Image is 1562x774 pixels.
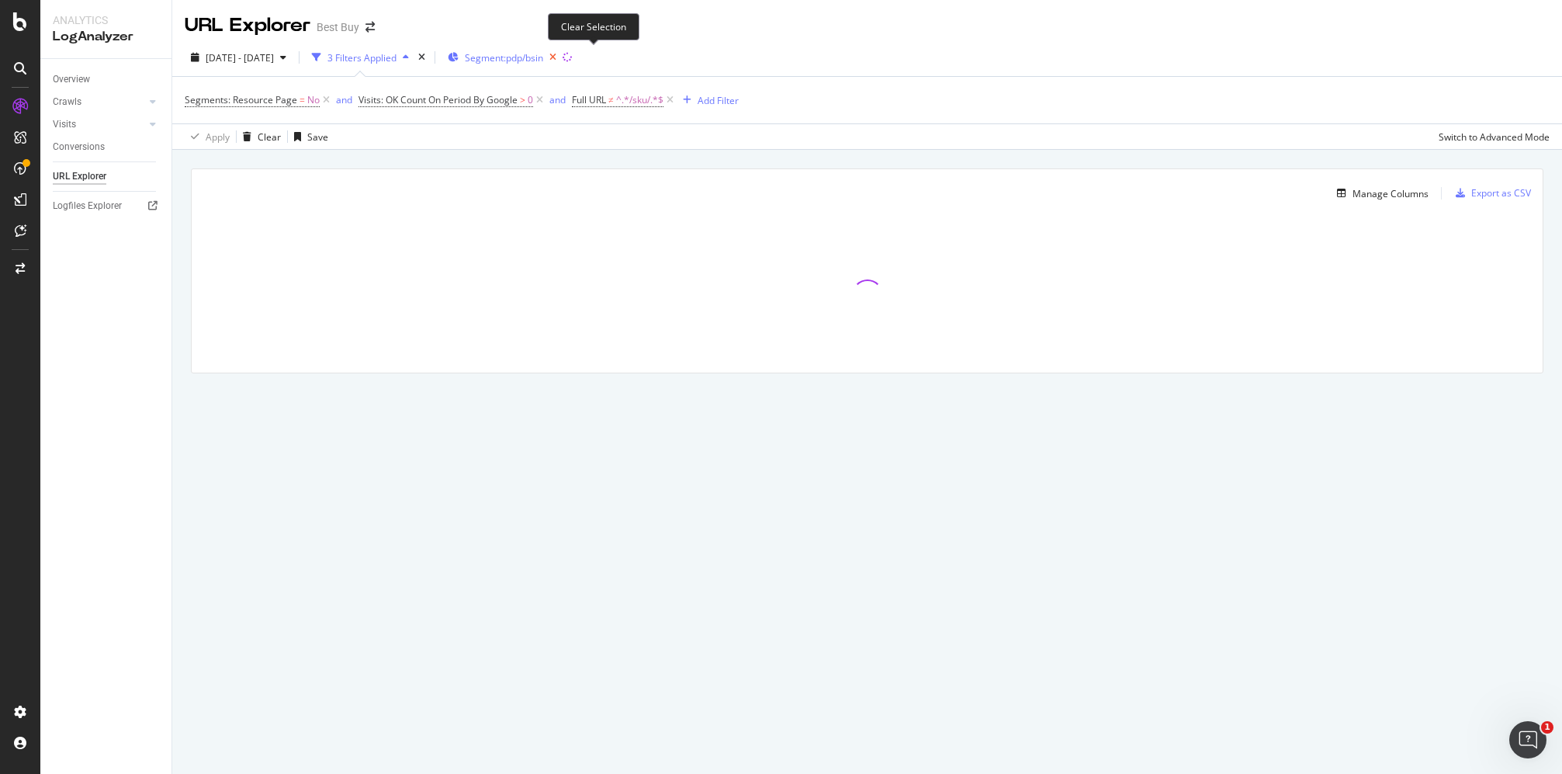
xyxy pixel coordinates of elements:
span: = [300,93,305,106]
div: Manage Columns [1352,187,1429,200]
div: Overview [53,71,90,88]
div: Save [307,130,328,144]
span: Segment: pdp/bsin [465,51,543,64]
span: No [307,89,320,111]
div: Add Filter [698,94,739,107]
a: URL Explorer [53,168,161,185]
div: LogAnalyzer [53,28,159,46]
span: 1 [1541,721,1553,734]
button: Add Filter [677,91,739,109]
div: URL Explorer [53,168,106,185]
div: Crawls [53,94,81,110]
button: 3 Filters Applied [306,45,415,70]
button: Segment:pdp/bsin [442,45,563,70]
button: [DATE] - [DATE] [185,45,293,70]
a: Visits [53,116,145,133]
div: and [549,93,566,106]
button: Switch to Advanced Mode [1432,124,1550,149]
div: Conversions [53,139,105,155]
a: Logfiles Explorer [53,198,161,214]
span: 0 [528,89,533,111]
button: and [549,92,566,107]
button: Save [288,124,328,149]
div: Clear Selection [548,13,639,40]
button: Manage Columns [1331,184,1429,203]
div: Switch to Advanced Mode [1439,130,1550,144]
span: > [520,93,525,106]
div: Apply [206,130,230,144]
a: Conversions [53,139,161,155]
div: Clear [258,130,281,144]
button: and [336,92,352,107]
div: Best Buy [317,19,359,35]
button: Clear [237,124,281,149]
a: Crawls [53,94,145,110]
button: Export as CSV [1449,181,1531,206]
button: Apply [185,124,230,149]
span: ^.*/sku/.*$ [616,89,663,111]
div: Logfiles Explorer [53,198,122,214]
div: times [415,50,428,65]
div: Analytics [53,12,159,28]
a: Overview [53,71,161,88]
span: [DATE] - [DATE] [206,51,274,64]
div: Visits [53,116,76,133]
span: Full URL [572,93,606,106]
div: and [336,93,352,106]
div: Export as CSV [1471,186,1531,200]
div: 3 Filters Applied [327,51,397,64]
div: arrow-right-arrow-left [365,22,375,33]
iframe: Intercom live chat [1509,721,1546,758]
span: Segments: Resource Page [185,93,297,106]
span: ≠ [608,93,614,106]
span: Visits: OK Count On Period By Google [358,93,518,106]
div: URL Explorer [185,12,310,39]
